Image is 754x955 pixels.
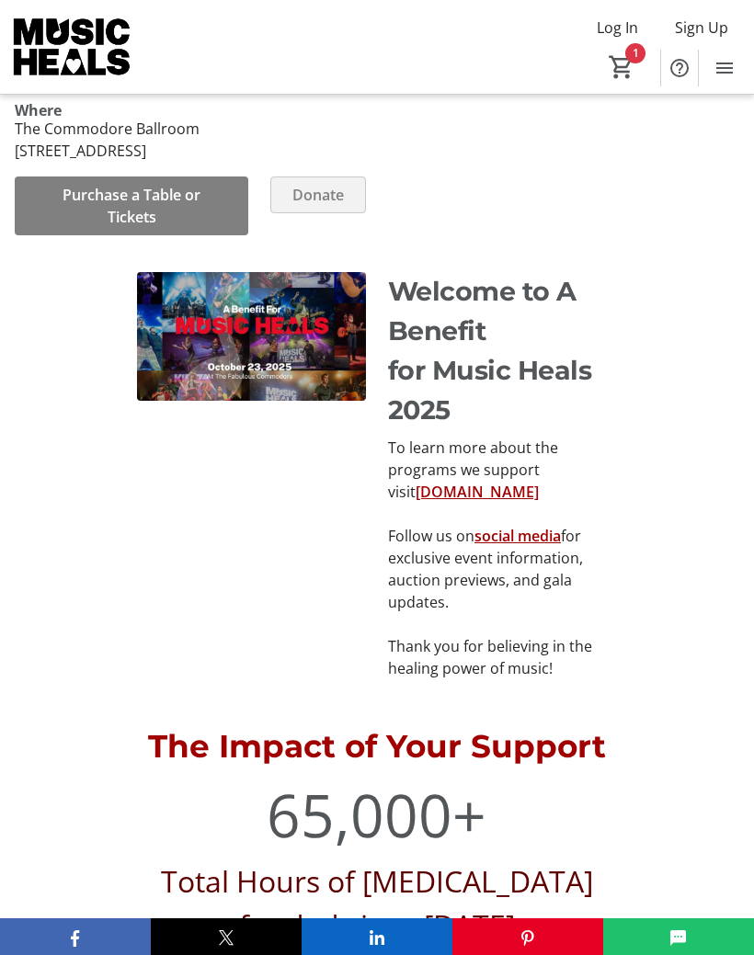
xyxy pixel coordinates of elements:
[137,272,366,401] img: undefined
[15,140,200,162] div: [STREET_ADDRESS]
[661,50,698,86] button: Help
[474,526,561,546] a: social media
[675,17,728,39] span: Sign Up
[706,50,743,86] button: Menu
[15,176,248,235] button: Purchase a Table or Tickets
[388,437,617,503] p: To learn more about the programs we support visit
[15,118,200,140] div: The Commodore Ballroom
[416,482,539,502] a: [DOMAIN_NAME]
[605,51,638,84] button: Cart
[660,13,743,42] button: Sign Up
[148,727,606,766] span: The Impact of Your Support
[151,918,302,955] button: X
[37,184,226,228] span: Purchase a Table or Tickets
[270,176,366,213] button: Donate
[603,918,754,955] button: SMS
[597,17,638,39] span: Log In
[148,771,607,859] div: 65,000+
[388,272,617,351] p: Welcome to A Benefit
[388,351,617,430] p: for Music Heals 2025
[161,861,600,945] span: Total Hours of [MEDICAL_DATA] funded since [DATE]
[302,918,452,955] button: LinkedIn
[452,918,603,955] button: Pinterest
[15,103,62,118] div: Where
[292,184,344,206] span: Donate
[582,13,653,42] button: Log In
[388,635,617,679] p: Thank you for believing in the healing power of music!
[11,13,133,82] img: Music Heals Charitable Foundation's Logo
[388,525,617,613] p: Follow us on for exclusive event information, auction previews, and gala updates.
